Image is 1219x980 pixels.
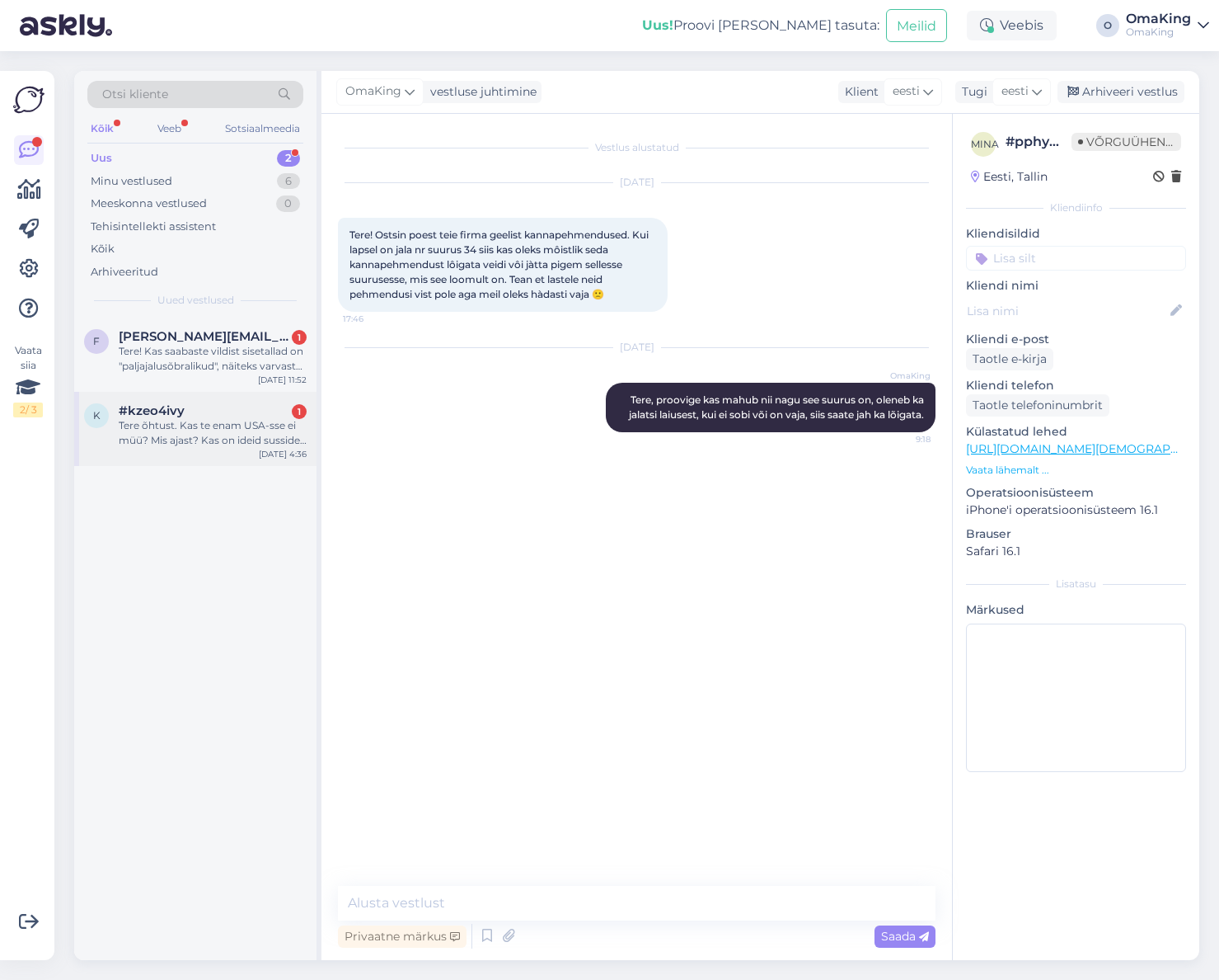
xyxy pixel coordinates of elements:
font: Safari 16.1 [966,544,1020,558]
font: Meilid [897,18,936,34]
font: Võrguühenduseta [1086,134,1214,149]
font: 0 [284,196,292,210]
font: Uus! [642,17,673,33]
font: Arhiveeritud [91,265,158,278]
font: OmaKing [1126,11,1191,26]
font: [PERSON_NAME][EMAIL_ADDRESS][DOMAIN_NAME] [119,328,453,344]
font: Veebis [1000,17,1043,33]
font: Kliendiinfo [1050,201,1103,214]
font: #kzeo4ivy [119,403,185,418]
font: Sotsiaalmeedia [225,122,300,134]
font: [DATE] 4:36 [259,449,307,459]
font: Brauser [966,526,1011,541]
font: Uus [91,151,112,164]
font: Minu vestlused [91,174,172,187]
font: 17:46 [343,313,363,324]
font: [DATE] [620,176,654,188]
font: Taotle telefoninumbrit [973,398,1103,412]
font: Klient [845,84,879,99]
font: 6 [285,174,292,187]
font: Tugi [962,84,987,99]
font: iPhone'i operatsioonisüsteem 16.1 [966,502,1158,517]
font: Saada [881,929,916,944]
font: [DATE] 11:52 [258,375,307,385]
font: Kliendisildid [966,226,1040,241]
font: Kõik [91,242,115,255]
font: Operatsioonisüsteem [966,485,1094,500]
button: Meilid [886,9,947,41]
font: 2 [20,403,26,416]
font: Vaata siia [15,344,42,371]
font: Tehisintellekti assistent [91,219,216,233]
font: / 3 [26,403,37,416]
span: fredrik_rantakyro@hotmail.com [119,329,290,344]
font: 9:18 [916,434,931,445]
input: Lisa nimi [967,302,1167,320]
font: 1 [298,332,301,343]
font: Uued vestlused [157,294,234,306]
font: Tere õhtust. Kas te enam USA-sse ei müü? Mis ajast? Kas on ideid susside ostmiseks [GEOGRAPHIC_DA... [119,419,307,476]
font: Privaatne märkus [345,929,447,944]
font: Taotle e-kirja [973,351,1047,366]
font: Kliendi e-post [966,332,1049,346]
font: O [1104,19,1112,31]
font: Veeb [157,122,181,134]
font: OmaKing [890,370,931,381]
input: Lisa silt [966,246,1186,271]
a: OmaKingOmaKing [1126,12,1209,39]
font: Märkused [966,602,1024,617]
font: Tere, proovige kas mahub nii nagu see suurus on, oleneb ka jalatsi laiusest, kui ei sobi või on v... [629,393,926,421]
font: Meeskonna vestlused [91,196,207,210]
font: [DATE] [620,341,654,353]
font: vestluse juhtimine [430,84,537,99]
font: OmaKing [345,83,401,98]
font: Arhiveeri vestlus [1082,84,1178,99]
font: 1 [298,406,301,417]
font: Kliendi telefon [966,378,1054,393]
font: Külastatud lehed [966,424,1067,439]
font: f [93,335,100,347]
font: Kõik [91,122,114,134]
font: Proovi [PERSON_NAME] tasuta: [673,17,879,33]
font: Tere! Ostsin poest teie firma geelist kannapehmendused. Kui lapsel on jala nr suurus 34 siis kas ... [349,229,651,300]
font: eesti [1001,83,1029,98]
font: Lisatasu [1056,577,1096,590]
font: Vaata lähemalt ... [966,464,1049,476]
font: Kliendi nimi [966,278,1038,293]
font: Vestlus alustatud [595,141,679,153]
font: mina [971,138,999,150]
font: k [93,409,101,422]
font: Eesti, Tallin [983,169,1048,184]
font: 2 [285,151,292,164]
img: Askly logo [13,84,45,115]
font: # [1006,134,1015,149]
font: pphymmwb [1015,134,1099,149]
font: OmaKing [1126,26,1174,38]
font: Otsi kliente [102,87,168,101]
font: Tere! Kas saabaste vildist sisetallad on "paljajalusõbralikud", näiteks varvaste piirkonnas veidi... [119,345,303,402]
font: eesti [893,83,920,98]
